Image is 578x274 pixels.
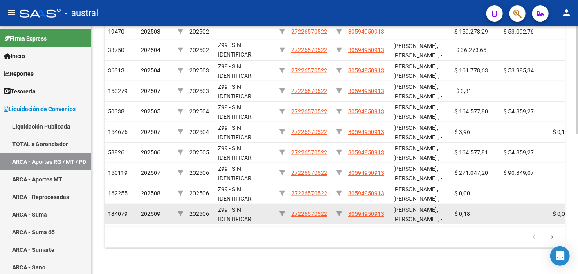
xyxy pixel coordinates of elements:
span: $ 0,05 [553,211,568,217]
span: 202504 [141,67,160,74]
span: 27226570522 [291,108,327,115]
span: $ 3,96 [454,129,470,135]
span: 30594950913 [348,170,384,176]
span: [PERSON_NAME], [PERSON_NAME] , - [393,84,442,100]
span: 30594950913 [348,67,384,74]
span: Z99 - SIN IDENTIFICAR [218,145,252,161]
span: $ 0,10 [553,129,568,135]
span: Z99 - SIN IDENTIFICAR [218,63,252,79]
span: 162255 [108,190,128,197]
span: Inicio [4,52,25,61]
span: 202507 [141,129,160,135]
span: 27226570522 [291,47,327,53]
span: -$ 36.273,65 [454,47,486,53]
span: Z99 - SIN IDENTIFICAR [218,42,252,58]
span: 27226570522 [291,129,327,135]
span: [PERSON_NAME], [PERSON_NAME] , - [393,63,442,79]
span: $ 54.859,27 [504,108,534,115]
span: 30594950913 [348,211,384,217]
span: 27226570522 [291,211,327,217]
span: Z99 - SIN IDENTIFICAR [218,125,252,140]
span: $ 54.859,27 [504,149,534,156]
span: 202503 [189,88,209,94]
span: Z99 - SIN IDENTIFICAR [218,206,252,222]
span: $ 164.577,80 [454,108,488,115]
span: 202507 [141,88,160,94]
span: 202504 [189,108,209,115]
span: 184079 [108,211,128,217]
span: Z99 - SIN IDENTIFICAR [218,104,252,120]
span: 27226570522 [291,28,327,35]
span: 202508 [141,190,160,197]
span: Liquidación de Convenios [4,104,76,113]
span: $ 271.047,20 [454,170,488,176]
span: 30594950913 [348,190,384,197]
span: 19470 [108,28,124,35]
span: Firma Express [4,34,47,43]
span: Z99 - SIN IDENTIFICAR [218,186,252,202]
span: -$ 0,81 [454,88,472,94]
span: [PERSON_NAME], [PERSON_NAME] , - [393,43,442,59]
span: 202509 [141,211,160,217]
span: $ 164.577,81 [454,149,488,156]
span: 27226570522 [291,88,327,94]
span: Z99 - SIN IDENTIFICAR [218,165,252,181]
span: 202506 [189,190,209,197]
span: [PERSON_NAME], [PERSON_NAME] , - [393,145,442,161]
span: $ 159.278,29 [454,28,488,35]
span: $ 161.778,63 [454,67,488,74]
span: [PERSON_NAME], [PERSON_NAME] , - [393,104,442,120]
span: 154676 [108,129,128,135]
span: [PERSON_NAME], [PERSON_NAME] , - [393,186,442,202]
span: $ 53.995,34 [504,67,534,74]
span: 202503 [189,67,209,74]
mat-icon: person [562,8,571,18]
span: 150119 [108,170,128,176]
span: 30594950913 [348,28,384,35]
span: $ 90.349,07 [504,170,534,176]
span: 202506 [189,170,209,176]
span: $ 53.092,76 [504,28,534,35]
span: 30594950913 [348,149,384,156]
span: $ 0,18 [454,211,470,217]
span: 27226570522 [291,67,327,74]
span: 202502 [189,47,209,53]
span: 202506 [141,149,160,156]
mat-icon: menu [7,8,16,18]
span: 202504 [189,129,209,135]
span: [PERSON_NAME], [PERSON_NAME] , - [393,206,442,222]
span: 30594950913 [348,88,384,94]
span: [PERSON_NAME], [PERSON_NAME] , - [393,165,442,181]
span: 202502 [189,28,209,35]
span: 33750 [108,47,124,53]
div: Open Intercom Messenger [550,246,570,266]
span: 30594950913 [348,108,384,115]
span: 153279 [108,88,128,94]
span: 50338 [108,108,124,115]
span: 36313 [108,67,124,74]
a: go to previous page [526,233,542,242]
span: 202505 [141,108,160,115]
span: 58926 [108,149,124,156]
span: 30594950913 [348,129,384,135]
span: 27226570522 [291,149,327,156]
span: 202506 [189,211,209,217]
span: 27226570522 [291,170,327,176]
span: Tesorería [4,87,36,96]
span: 27226570522 [291,190,327,197]
span: 202505 [189,149,209,156]
span: $ 0,00 [454,190,470,197]
span: [PERSON_NAME], [PERSON_NAME] , - [393,125,442,140]
a: go to next page [544,233,560,242]
span: 202504 [141,47,160,53]
span: 202503 [141,28,160,35]
span: Z99 - SIN IDENTIFICAR [218,84,252,100]
span: 202507 [141,170,160,176]
span: 30594950913 [348,47,384,53]
span: Reportes [4,69,34,78]
span: - austral [65,4,98,22]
